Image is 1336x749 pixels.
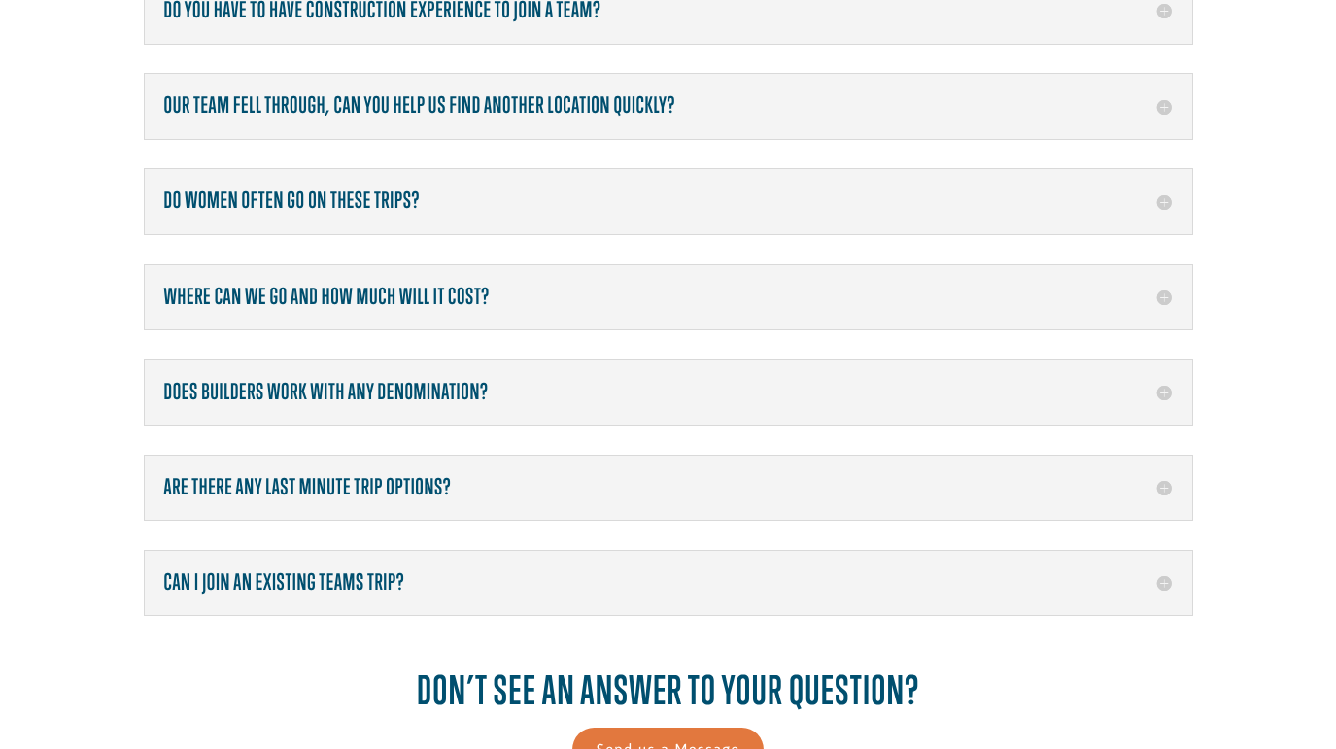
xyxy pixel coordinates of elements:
button: Donate [275,39,361,74]
strong: [GEOGRAPHIC_DATA]: 700 Cities Training Center [46,59,310,74]
img: emoji balloon [35,41,51,56]
h5: Can I join an existing teams trip? [164,570,1173,596]
h5: Does Builders work with any denomination? [164,380,1173,405]
span: [GEOGRAPHIC_DATA] , [GEOGRAPHIC_DATA] [52,78,267,91]
h3: Don’t See an answer to your question? [144,667,1193,723]
div: to [35,60,267,74]
h5: Where can we go and how much will it cost? [164,285,1173,310]
h5: Are there any last minute trip options? [164,475,1173,500]
div: [PERSON_NAME] donated $25 [35,19,267,58]
img: US.png [35,78,49,91]
h5: Our team fell through, can you help us find another location quickly? [164,93,1173,119]
h5: Do women often go on these trips? [164,188,1173,214]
